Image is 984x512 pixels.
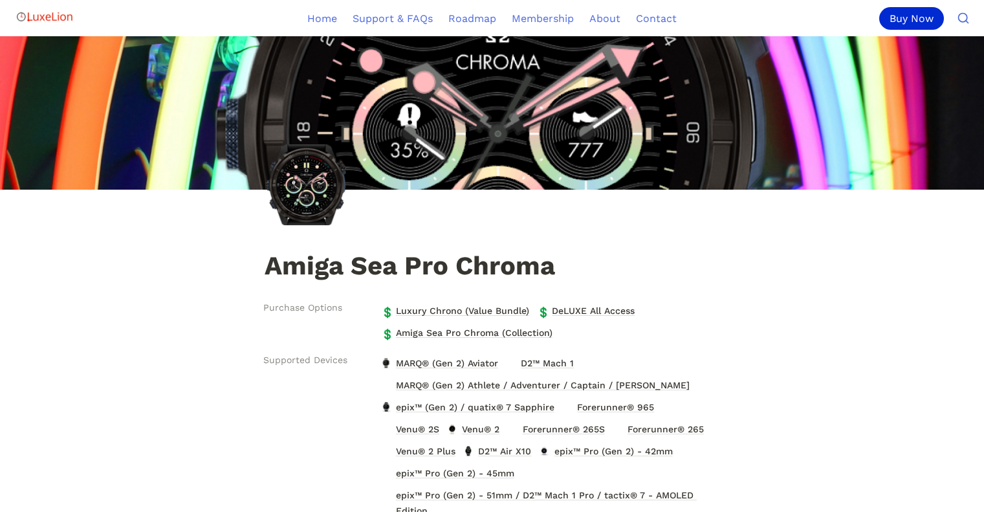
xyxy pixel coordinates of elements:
[446,424,458,434] img: Venu® 2
[459,441,535,462] a: D2™ Air X10D2™ Air X10
[505,358,517,368] img: D2™ Mach 1
[380,402,392,412] img: epix™ (Gen 2) / quatix® 7 Sapphire
[395,443,457,460] span: Venu® 2 Plus
[533,300,639,321] a: 💲DeLUXE All Access
[263,301,342,315] span: Purchase Options
[395,324,554,341] span: Amiga Sea Pro Chroma (Collection)
[377,375,694,395] a: MARQ® (Gen 2) Athlete / Adventurer / Captain / GolferMARQ® (Gen 2) Athlete / Adventurer / Captain...
[263,353,347,367] span: Supported Devices
[626,421,705,438] span: Forerunner® 265
[395,421,441,438] span: Venu® 2S
[381,306,391,316] span: 💲
[377,353,502,373] a: MARQ® (Gen 2) AviatorMARQ® (Gen 2) Aviator
[609,419,708,440] a: Forerunner® 265Forerunner® 265
[377,397,558,417] a: epix™ (Gen 2) / quatix® 7 Sapphireepix™ (Gen 2) / quatix® 7 Sapphire
[377,322,556,343] a: 💲Amiga Sea Pro Chroma (Collection)
[380,424,392,434] img: Venu® 2S
[463,446,474,456] img: D2™ Air X10
[879,7,944,30] div: Buy Now
[395,399,556,416] span: epix™ (Gen 2) / quatix® 7 Sapphire
[395,377,691,394] span: MARQ® (Gen 2) Athlete / Adventurer / Captain / [PERSON_NAME]
[553,443,674,460] span: epix™ Pro (Gen 2) - 42mm
[519,355,575,372] span: D2™ Mach 1
[377,300,533,321] a: 💲Luxury Chrono (Value Bundle)
[263,252,721,283] h1: Amiga Sea Pro Chroma
[521,421,606,438] span: Forerunner® 265S
[380,446,392,456] img: Venu® 2 Plus
[562,402,573,412] img: Forerunner® 965
[377,463,518,484] a: epix™ Pro (Gen 2) - 45mmepix™ Pro (Gen 2) - 45mm
[395,302,530,319] span: Luxury Chrono (Value Bundle)
[551,302,636,319] span: DeLUXE All Access
[612,424,624,434] img: Forerunner® 265
[535,441,676,462] a: epix™ Pro (Gen 2) - 42mmepix™ Pro (Gen 2) - 42mm
[507,424,518,434] img: Forerunner® 265S
[461,421,501,438] span: Venu® 2
[537,306,547,316] span: 💲
[576,399,655,416] span: Forerunner® 965
[558,397,658,417] a: Forerunner® 965Forerunner® 965
[377,419,443,440] a: Venu® 2SVenu® 2S
[538,446,550,456] img: epix™ Pro (Gen 2) - 42mm
[380,380,392,390] img: MARQ® (Gen 2) Athlete / Adventurer / Captain / Golfer
[380,468,392,478] img: epix™ Pro (Gen 2) - 45mm
[380,498,392,508] img: epix™ Pro (Gen 2) - 51mm / D2™ Mach 1 Pro / tactix® 7 - AMOLED Edition
[265,144,346,225] img: Amiga Sea Pro Chroma
[443,419,503,440] a: Venu® 2Venu® 2
[879,7,949,30] a: Buy Now
[16,4,74,30] img: Logo
[377,441,459,462] a: Venu® 2 PlusVenu® 2 Plus
[381,328,391,338] span: 💲
[380,358,392,368] img: MARQ® (Gen 2) Aviator
[503,419,608,440] a: Forerunner® 265SForerunner® 265S
[477,443,532,460] span: D2™ Air X10
[502,353,578,373] a: D2™ Mach 1D2™ Mach 1
[395,355,499,372] span: MARQ® (Gen 2) Aviator
[395,465,516,482] span: epix™ Pro (Gen 2) - 45mm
